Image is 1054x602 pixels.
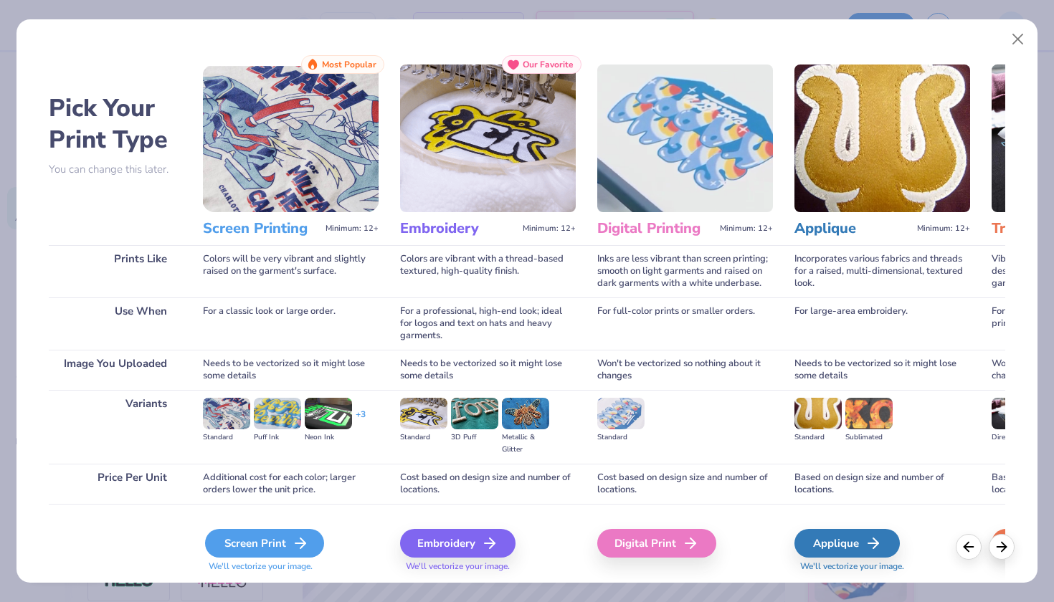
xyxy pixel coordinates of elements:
img: Applique [794,64,970,212]
div: Needs to be vectorized so it might lose some details [400,350,576,390]
div: For large-area embroidery. [794,297,970,350]
div: 3D Puff [451,431,498,444]
img: Puff Ink [254,398,301,429]
div: Based on design size and number of locations. [794,464,970,504]
div: Cost based on design size and number of locations. [400,464,576,504]
span: Minimum: 12+ [917,224,970,234]
img: Direct-to-film [992,398,1039,429]
div: Additional cost for each color; larger orders lower the unit price. [203,464,379,504]
h3: Digital Printing [597,219,714,238]
div: For a professional, high-end look; ideal for logos and text on hats and heavy garments. [400,297,576,350]
div: Digital Print [597,529,716,558]
div: Colors are vibrant with a thread-based textured, high-quality finish. [400,245,576,297]
div: Standard [794,431,842,444]
span: Minimum: 12+ [523,224,576,234]
h3: Embroidery [400,219,517,238]
div: Incorporates various fabrics and threads for a raised, multi-dimensional, textured look. [794,245,970,297]
div: Standard [203,431,250,444]
div: + 3 [356,408,366,433]
div: Direct-to-film [992,431,1039,444]
div: Needs to be vectorized so it might lose some details [203,350,379,390]
img: Digital Printing [597,64,773,212]
span: Most Popular [322,59,376,70]
span: Minimum: 12+ [720,224,773,234]
div: For full-color prints or smaller orders. [597,297,773,350]
img: Neon Ink [305,398,352,429]
div: Sublimated [845,431,893,444]
div: Screen Print [205,529,324,558]
div: Needs to be vectorized so it might lose some details [794,350,970,390]
span: Our Favorite [523,59,574,70]
img: Screen Printing [203,64,379,212]
img: 3D Puff [451,398,498,429]
div: Won't be vectorized so nothing about it changes [597,350,773,390]
div: Prints Like [49,245,181,297]
span: We'll vectorize your image. [794,560,970,573]
div: Price Per Unit [49,464,181,504]
img: Embroidery [400,64,576,212]
img: Standard [400,398,447,429]
div: Metallic & Glitter [502,431,549,456]
div: Applique [794,529,900,558]
div: Inks are less vibrant than screen printing; smooth on light garments and raised on dark garments ... [597,245,773,297]
div: Use When [49,297,181,350]
div: Variants [49,390,181,464]
div: Standard [400,431,447,444]
div: Standard [597,431,645,444]
div: Colors will be very vibrant and slightly raised on the garment's surface. [203,245,379,297]
p: You can change this later. [49,163,181,176]
button: Close [1005,26,1032,53]
span: Minimum: 12+ [326,224,379,234]
h2: Pick Your Print Type [49,92,181,156]
span: We'll vectorize your image. [400,560,576,573]
img: Standard [794,398,842,429]
div: Puff Ink [254,431,301,444]
div: Neon Ink [305,431,352,444]
div: Image You Uploaded [49,350,181,390]
h3: Applique [794,219,911,238]
span: We'll vectorize your image. [203,560,379,573]
img: Standard [203,398,250,429]
h3: Screen Printing [203,219,320,238]
div: Embroidery [400,529,516,558]
img: Metallic & Glitter [502,398,549,429]
img: Standard [597,398,645,429]
img: Sublimated [845,398,893,429]
div: For a classic look or large order. [203,297,379,350]
div: Cost based on design size and number of locations. [597,464,773,504]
